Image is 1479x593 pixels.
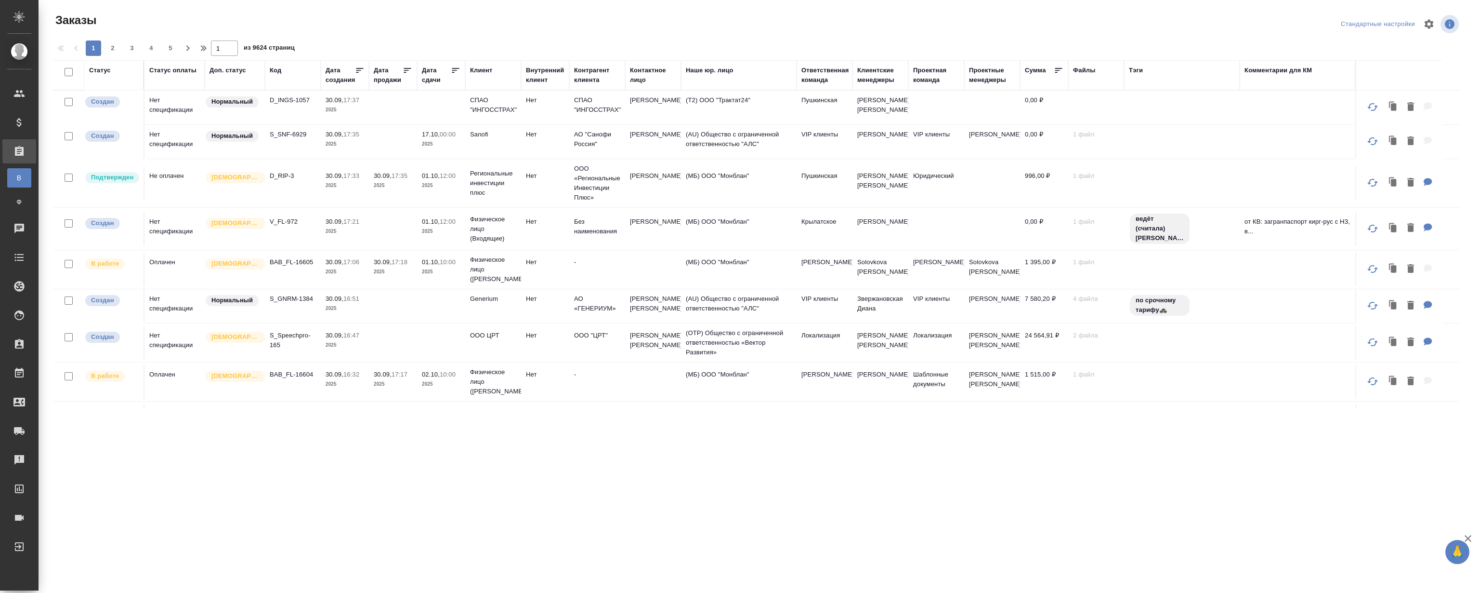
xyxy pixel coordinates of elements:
button: Удалить [1402,333,1419,352]
p: Создан [91,296,114,305]
div: Клиентские менеджеры [857,66,903,85]
td: [PERSON_NAME] [PERSON_NAME] [852,91,908,124]
button: Обновить [1361,95,1384,119]
td: 0,00 ₽ [1020,125,1068,159]
td: VIP клиенты [908,289,964,323]
p: Нет [526,95,564,105]
p: СПАО "ИНГОССТРАХ" [470,95,516,115]
p: 00:00 [440,131,456,138]
td: [PERSON_NAME] [PERSON_NAME] [964,326,1020,360]
p: Нет [526,171,564,181]
td: [PERSON_NAME] [797,253,852,286]
span: Посмотреть информацию [1440,15,1461,33]
span: Ф [12,197,26,207]
p: 12:00 [440,218,456,225]
p: Физическое лицо ([PERSON_NAME]) [470,367,516,396]
td: VIP клиенты [908,404,964,438]
p: 1 файл [1073,257,1119,267]
td: (МБ) ООО "Монблан" [681,212,797,246]
td: (OTP) Общество с ограниченной ответственностью «Вектор Развития» [681,323,797,362]
button: Клонировать [1384,333,1402,352]
p: 2025 [374,181,412,190]
p: [DEMOGRAPHIC_DATA] [211,218,260,228]
p: 16:47 [343,332,359,339]
td: Пушкинская [797,166,852,200]
p: 10:00 [440,258,456,266]
p: Sanofi [470,130,516,139]
td: (Т2) ООО "Трактат24" [681,91,797,124]
p: 17:21 [343,218,359,225]
p: 1 файл [1073,370,1119,379]
p: В работе [91,371,119,381]
div: по срочному тарифу🚓 [1129,294,1235,317]
button: 3 [124,40,140,56]
div: Выставляется автоматически для первых 3 заказов нового контактного лица. Особое внимание [205,217,260,230]
p: Создан [91,218,114,228]
td: VIP клиенты [797,404,852,438]
td: Шаблонные документы [908,365,964,399]
td: Solovkova [PERSON_NAME] [852,253,908,286]
div: Код [270,66,281,75]
p: 2025 [326,139,364,149]
p: АО "Санофи Россия" [574,130,620,149]
p: [DEMOGRAPHIC_DATA] [211,332,260,342]
button: Клонировать [1384,259,1402,279]
button: Обновить [1361,130,1384,153]
p: 1 файл [1073,171,1119,181]
button: 🙏 [1445,540,1469,564]
td: (AU) Общество с ограниченной ответственностью "АЛС" [681,289,797,323]
p: от КВ: загранпаспорт кирг-рус с НЗ, в... [1244,217,1350,236]
td: [PERSON_NAME] [PERSON_NAME] [852,166,908,200]
td: Оплачен [144,253,205,286]
td: [PERSON_NAME] [625,125,681,159]
td: Оплачен [144,365,205,399]
td: (AU) Общество с ограниченной ответственностью "АЛС" [681,125,797,159]
td: [PERSON_NAME] [852,365,908,399]
div: Статус [89,66,111,75]
td: Юридический [908,166,964,200]
div: ведёт (считала) кунца [1129,213,1235,245]
div: Выставляется автоматически для первых 3 заказов нового контактного лица. Особое внимание [205,257,260,270]
p: 30.09, [326,258,343,266]
p: 2025 [326,379,364,389]
p: 17:33 [343,172,359,179]
td: [PERSON_NAME] [PERSON_NAME] [625,326,681,360]
td: [PERSON_NAME] [908,253,964,286]
td: [PERSON_NAME] [PERSON_NAME] [852,326,908,360]
button: 2 [105,40,120,56]
p: 2025 [326,105,364,115]
p: 2025 [422,139,460,149]
div: Статус по умолчанию для стандартных заказов [205,130,260,143]
td: VIP клиенты [797,289,852,323]
td: 0,00 ₽ [1020,212,1068,246]
p: 17:18 [392,258,407,266]
td: Нет спецификации [144,326,205,360]
div: Проектные менеджеры [969,66,1015,85]
p: Нормальный [211,97,253,107]
span: Заказы [53,13,96,28]
p: - [574,370,620,379]
p: 2025 [422,181,460,190]
td: Крылатское [797,212,852,246]
p: V_FL-972 [270,217,316,227]
button: Удалить [1402,296,1419,316]
p: 17:35 [343,131,359,138]
button: Удалить [1402,132,1419,151]
p: Подтвержден [91,173,133,182]
p: [DEMOGRAPHIC_DATA] [211,173,260,182]
td: Локализация [797,326,852,360]
p: Региональные инвестиции плюс [470,169,516,198]
button: Обновить [1361,370,1384,393]
p: Нет [526,294,564,304]
p: Нет [526,331,564,340]
p: S_Speechpro-165 [270,331,316,350]
td: Нет спецификации [144,289,205,323]
td: [PERSON_NAME] [852,404,908,438]
p: 30.09, [374,258,392,266]
p: АО «ГЕНЕРИУМ» [574,294,620,313]
td: VIP клиенты [797,125,852,159]
button: Клонировать [1384,372,1402,391]
p: 17:17 [392,371,407,378]
td: Нет спецификации [144,125,205,159]
p: ООО "ЦРТ" [574,331,620,340]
